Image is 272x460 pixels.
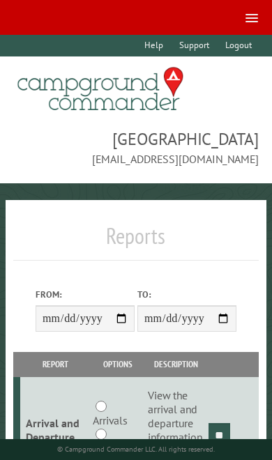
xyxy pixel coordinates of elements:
[146,352,206,376] th: Description
[13,222,258,261] h1: Reports
[90,352,145,376] th: Options
[36,288,135,301] label: From:
[218,35,258,56] a: Logout
[93,412,128,429] label: Arrivals
[20,352,90,376] th: Report
[172,35,216,56] a: Support
[13,128,258,167] span: [GEOGRAPHIC_DATA] [EMAIL_ADDRESS][DOMAIN_NAME]
[137,288,236,301] label: To:
[137,35,169,56] a: Help
[13,62,188,116] img: Campground Commander
[57,445,215,454] small: © Campground Commander LLC. All rights reserved.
